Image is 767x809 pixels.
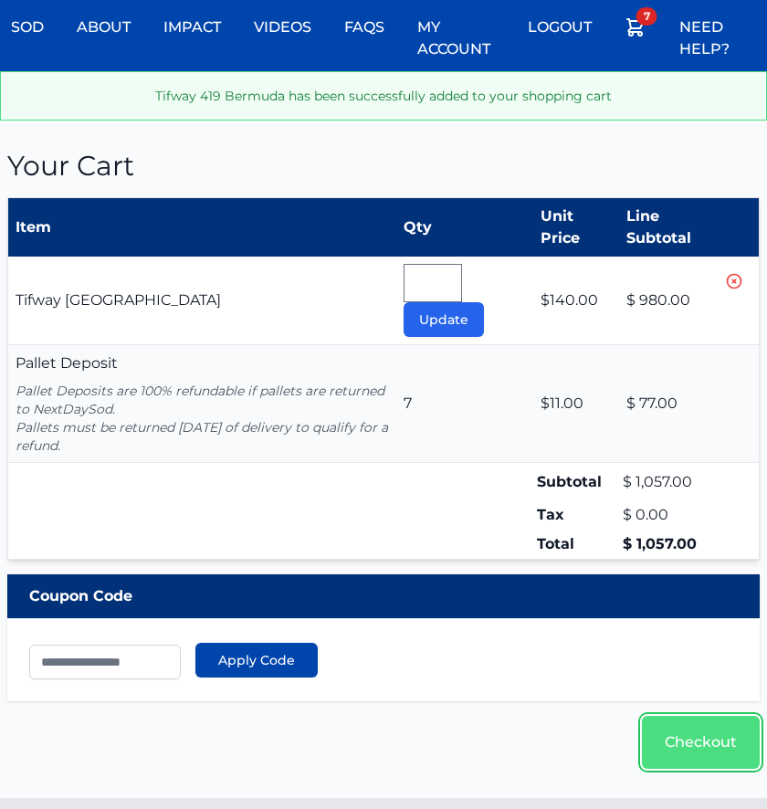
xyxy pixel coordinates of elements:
th: Item [8,198,396,257]
a: Logout [517,5,603,49]
a: Impact [152,5,232,49]
a: About [66,5,142,49]
th: Qty [396,198,534,257]
span: Apply Code [218,651,295,669]
button: Apply Code [195,643,318,678]
td: $ 77.00 [619,345,724,463]
td: 7 [396,345,534,463]
a: 7 [614,5,657,56]
th: Unit Price [533,198,618,257]
td: $ 980.00 [619,257,724,345]
td: Subtotal [533,463,618,501]
td: Tifway [GEOGRAPHIC_DATA] [8,257,396,345]
p: Pallet Deposits are 100% refundable if pallets are returned to NextDaySod. Pallets must be return... [16,382,389,455]
div: Coupon Code [7,574,760,618]
a: FAQs [333,5,395,49]
td: Tax [533,500,618,530]
a: Need Help? [668,5,767,71]
td: $140.00 [533,257,618,345]
td: $ 1,057.00 [619,463,724,501]
td: $ 0.00 [619,500,724,530]
a: Videos [243,5,322,49]
h1: Your Cart [7,150,760,183]
span: 7 [636,7,657,26]
td: $11.00 [533,345,618,463]
a: My Account [406,5,506,71]
td: Pallet Deposit [8,345,396,463]
button: Update [404,302,484,337]
td: $ 1,057.00 [619,530,724,560]
a: Checkout [642,716,760,769]
td: Total [533,530,618,560]
p: Tifway 419 Bermuda has been successfully added to your shopping cart [16,87,751,105]
th: Line Subtotal [619,198,724,257]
